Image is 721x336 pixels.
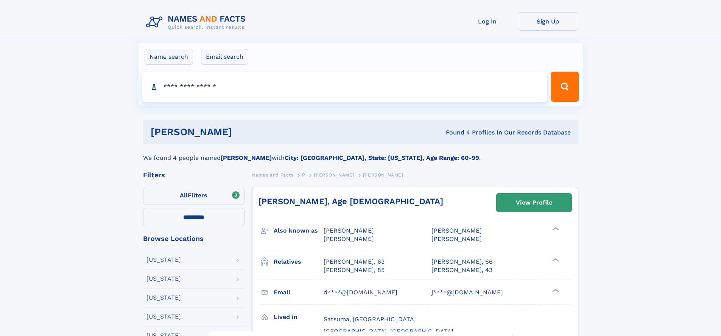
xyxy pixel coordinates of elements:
[324,235,374,242] span: [PERSON_NAME]
[221,154,272,161] b: [PERSON_NAME]
[180,192,188,199] span: All
[143,235,244,242] div: Browse Locations
[551,72,579,102] button: Search Button
[363,172,403,178] span: [PERSON_NAME]
[259,197,443,206] a: [PERSON_NAME], Age [DEMOGRAPHIC_DATA]
[324,258,385,266] a: [PERSON_NAME], 63
[142,72,548,102] input: search input
[201,49,248,65] label: Email search
[314,172,354,178] span: [PERSON_NAME]
[285,154,479,161] b: City: [GEOGRAPHIC_DATA], State: [US_STATE], Age Range: 60-99
[324,227,374,234] span: [PERSON_NAME]
[497,194,572,212] a: View Profile
[274,255,324,268] h3: Relatives
[518,12,578,31] a: Sign Up
[143,187,244,205] label: Filters
[302,172,305,178] span: P
[302,170,305,180] a: P
[550,227,559,231] div: ❯
[431,227,482,234] span: [PERSON_NAME]
[252,170,294,180] a: Names and Facts
[146,257,181,263] div: [US_STATE]
[274,311,324,323] h3: Lived in
[324,266,385,274] a: [PERSON_NAME], 85
[274,224,324,237] h3: Also known as
[143,12,252,33] img: Logo Names and Facts
[146,314,181,320] div: [US_STATE]
[431,258,493,266] a: [PERSON_NAME], 66
[324,328,453,335] span: [GEOGRAPHIC_DATA], [GEOGRAPHIC_DATA]
[324,316,416,323] span: Satsuma, [GEOGRAPHIC_DATA]
[339,128,571,137] div: Found 4 Profiles In Our Records Database
[146,276,181,282] div: [US_STATE]
[431,266,492,274] a: [PERSON_NAME], 43
[516,194,552,211] div: View Profile
[550,288,559,293] div: ❯
[550,257,559,262] div: ❯
[143,172,244,178] div: Filters
[146,295,181,301] div: [US_STATE]
[151,127,339,137] h1: [PERSON_NAME]
[274,286,324,299] h3: Email
[314,170,354,180] a: [PERSON_NAME]
[457,12,518,31] a: Log In
[143,144,578,163] div: We found 4 people named with .
[145,49,193,65] label: Name search
[431,235,482,242] span: [PERSON_NAME]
